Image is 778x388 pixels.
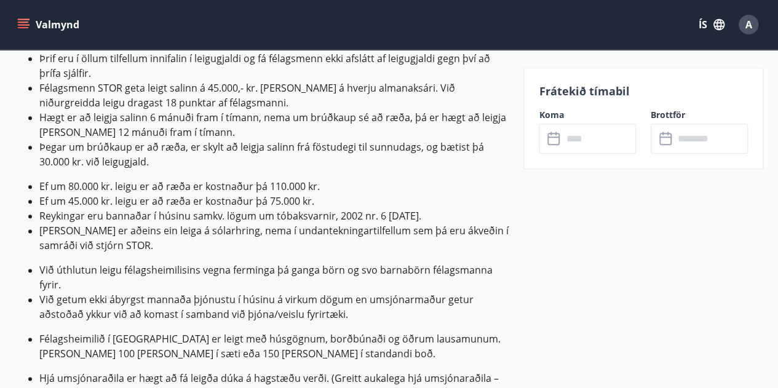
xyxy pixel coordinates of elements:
[39,331,509,361] li: Félagsheimilið í [GEOGRAPHIC_DATA] er leigt með húsgögnum, borðbúnaði og öð​rum lausamunum. [PERS...
[539,109,636,121] label: Koma
[651,109,748,121] label: Brottför
[39,140,509,169] li: Þegar um brúðkaup er að ræða, er skylt að leigja salinn frá föstudegi til sunnudags, og bætist þá...
[39,110,509,140] li: Hægt er að leigja salinn 6 mánuði fram í tímann, nema um brúðkaup sé að ræða, þá er hægt að leigj...
[39,194,509,208] li: Ef um 45.000 kr. leigu er að ræða er kostnaður þá 75.000 kr.
[734,10,763,39] button: A
[39,81,509,110] li: Félagsmenn STOR geta leigt salinn á 45.000,- kr. [PERSON_NAME] á hverju almanaksári. Við niðurgre...
[15,14,84,36] button: menu
[39,263,509,292] li: Við úthlutun leigu félagsheimilisins vegna ferminga þá ganga börn og svo barnabörn félagsmanna fy...
[39,223,509,253] li: [PERSON_NAME] er aðeins ein leiga á sólarhring, nema í undantekningartilfellum sem þá eru ákveðin...
[39,208,509,223] li: Reykingar eru bannaðar í húsinu samkv. lögum um tóbaksvarnir, 2002 nr. 6 [DATE].
[39,292,509,322] li: Við getum ekki ábyrgst mannaða þjónustu í húsinu á virkum dögum en umsjónarmaður getur aðstoðað y...
[745,18,752,31] span: A
[539,83,748,99] p: Frátekið tímabil
[39,51,509,81] li: Þrif eru í öllum tilfellum innifalin í leigugjaldi og fá félagsmenn ekki afslátt af leigugjaldi g...
[692,14,731,36] button: ÍS
[39,179,509,194] li: Ef um 80.000 kr. leigu er að ræða er kostnaður þá 110.000 kr.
